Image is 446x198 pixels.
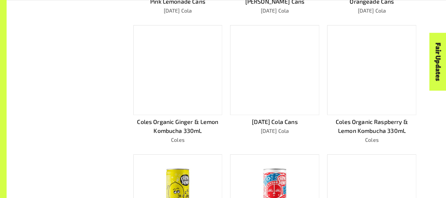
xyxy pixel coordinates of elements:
[327,136,416,144] p: Coles
[230,25,319,143] a: [DATE] Cola Cans[DATE] Cola
[327,7,416,15] p: [DATE] Cola
[230,7,319,15] p: [DATE] Cola
[230,127,319,135] p: [DATE] Cola
[230,117,319,126] p: [DATE] Cola Cans
[327,25,416,143] a: Coles Organic Raspberry & Lemon Kombucha 330mLColes
[133,7,223,15] p: [DATE] Cola
[133,25,223,143] a: Coles Organic Ginger & Lemon Kombucha 330mLColes
[133,136,223,144] p: Coles
[327,117,416,135] p: Coles Organic Raspberry & Lemon Kombucha 330mL
[133,117,223,135] p: Coles Organic Ginger & Lemon Kombucha 330mL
